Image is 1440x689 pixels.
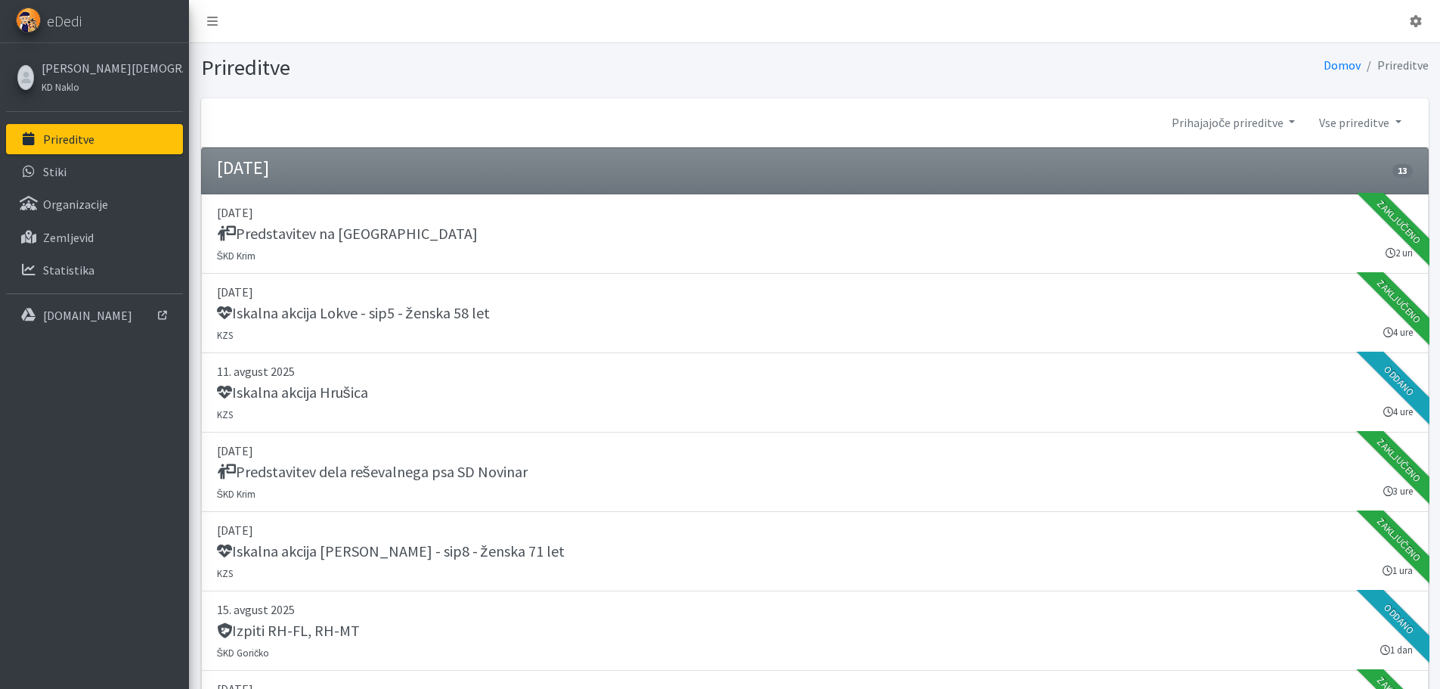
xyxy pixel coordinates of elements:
[43,230,94,245] p: Zemljevid
[43,262,94,278] p: Statistika
[217,488,256,500] small: ŠKD Krim
[201,194,1429,274] a: [DATE] Predstavitev na [GEOGRAPHIC_DATA] ŠKD Krim 2 uri Zaključeno
[1160,107,1307,138] a: Prihajajoče prireditve
[217,283,1413,301] p: [DATE]
[217,567,233,579] small: KZS
[6,222,183,253] a: Zemljevid
[217,383,368,402] h5: Iskalna akcija Hrušica
[201,512,1429,591] a: [DATE] Iskalna akcija [PERSON_NAME] - sip8 - ženska 71 let KZS 1 ura Zaključeno
[201,353,1429,433] a: 11. avgust 2025 Iskalna akcija Hrušica KZS 4 ure Oddano
[217,203,1413,222] p: [DATE]
[217,463,528,481] h5: Predstavitev dela reševalnega psa SD Novinar
[217,304,490,322] h5: Iskalna akcija Lokve - sip5 - ženska 58 let
[1392,164,1412,178] span: 13
[201,54,810,81] h1: Prireditve
[43,308,132,323] p: [DOMAIN_NAME]
[6,124,183,154] a: Prireditve
[201,433,1429,512] a: [DATE] Predstavitev dela reševalnega psa SD Novinar ŠKD Krim 3 ure Zaključeno
[43,164,67,179] p: Stiki
[217,408,233,421] small: KZS
[42,81,79,93] small: KD Naklo
[217,647,270,659] small: ŠKD Goričko
[1324,57,1361,73] a: Domov
[217,250,256,262] small: ŠKD Krim
[217,542,565,560] h5: Iskalna akcija [PERSON_NAME] - sip8 - ženska 71 let
[42,77,179,95] a: KD Naklo
[6,157,183,187] a: Stiki
[201,591,1429,671] a: 15. avgust 2025 Izpiti RH-FL, RH-MT ŠKD Goričko 1 dan Oddano
[43,132,94,147] p: Prireditve
[217,329,233,341] small: KZS
[217,521,1413,539] p: [DATE]
[217,622,360,640] h5: Izpiti RH-FL, RH-MT
[217,157,269,179] h4: [DATE]
[16,8,41,33] img: eDedi
[1361,54,1429,76] li: Prireditve
[217,225,478,243] h5: Predstavitev na [GEOGRAPHIC_DATA]
[217,362,1413,380] p: 11. avgust 2025
[6,300,183,331] a: [DOMAIN_NAME]
[42,59,179,77] a: [PERSON_NAME][DEMOGRAPHIC_DATA]
[217,601,1413,619] p: 15. avgust 2025
[43,197,108,212] p: Organizacije
[1307,107,1413,138] a: Vse prireditve
[6,189,183,219] a: Organizacije
[201,274,1429,353] a: [DATE] Iskalna akcija Lokve - sip5 - ženska 58 let KZS 4 ure Zaključeno
[217,442,1413,460] p: [DATE]
[47,10,82,33] span: eDedi
[6,255,183,285] a: Statistika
